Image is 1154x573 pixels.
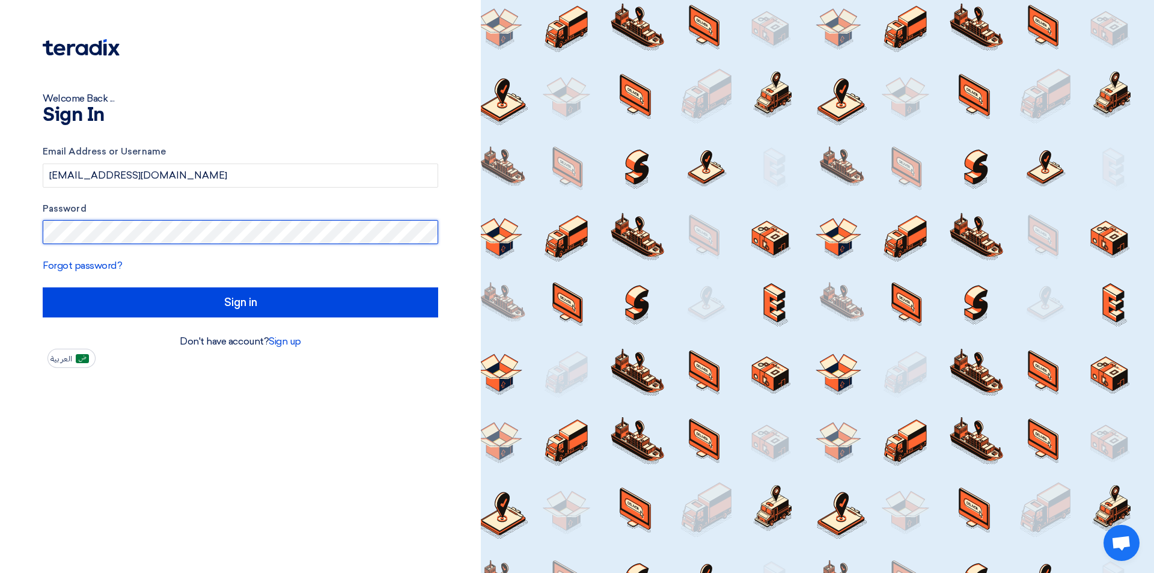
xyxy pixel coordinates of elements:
[269,336,301,347] a: Sign up
[43,39,120,56] img: Teradix logo
[43,334,438,349] div: Don't have account?
[50,355,72,363] span: العربية
[47,349,96,368] button: العربية
[43,164,438,188] input: Enter your business email or username
[43,287,438,317] input: Sign in
[76,354,89,363] img: ar-AR.png
[43,106,438,125] h1: Sign In
[43,260,122,271] a: Forgot password?
[43,202,438,216] label: Password
[43,91,438,106] div: Welcome Back ...
[1104,525,1140,561] a: Open chat
[43,145,438,159] label: Email Address or Username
